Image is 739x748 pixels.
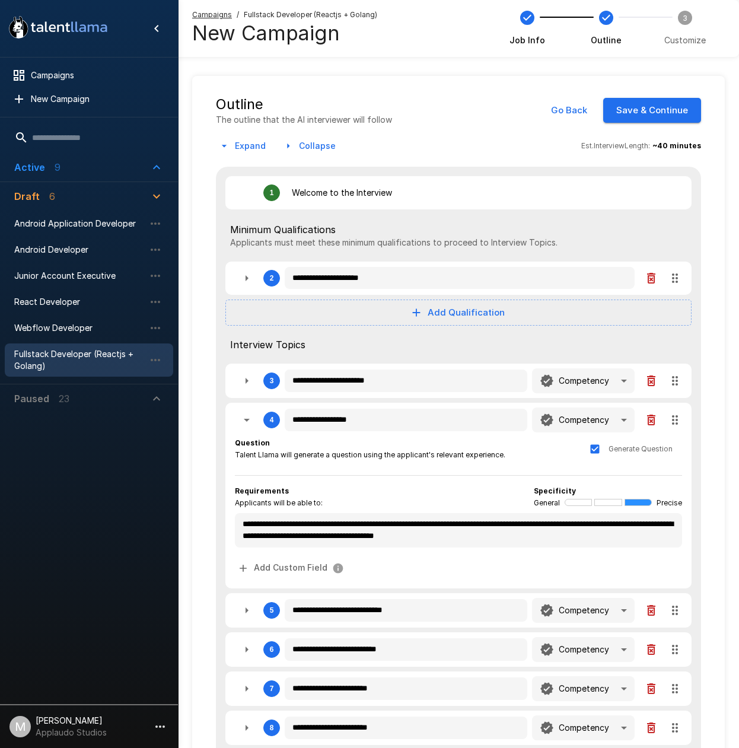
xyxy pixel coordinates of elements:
div: 7 [270,685,274,693]
span: Precise [657,497,682,509]
span: Est. Interview Length: [581,140,650,152]
div: 8 [225,711,692,745]
button: Go Back [544,98,594,123]
div: 5 [225,593,692,628]
b: ~ 40 minutes [652,141,701,150]
button: Expand [216,135,270,157]
span: Minimum Qualifications [230,222,687,237]
div: 4QuestionTalent Llama will generate a question using the applicant's relevant experience.Generate... [225,403,692,588]
p: The outline that the AI interviewer will follow [216,114,392,126]
div: 3 [270,377,274,385]
p: Applicants must meet these minimum qualifications to proceed to Interview Topics. [230,237,687,249]
div: 8 [270,724,274,732]
h4: New Campaign [192,21,340,46]
div: 5 [270,606,274,615]
p: Competency [559,414,609,426]
text: 3 [683,13,687,22]
b: Question [235,438,270,447]
span: Job Info [509,34,545,46]
span: Customize [664,34,706,46]
div: 7 [225,671,692,706]
span: Talent Llama will generate a question using the applicant's relevant experience. [235,449,505,461]
div: 6 [270,645,274,654]
span: General [534,497,560,509]
span: Custom fields allow you to automatically extract specific data from candidate responses. [235,557,349,579]
div: 3 [225,364,692,398]
div: 2 [270,274,274,282]
span: Fullstack Developer (Reactjs + Golang) [244,9,377,21]
span: Interview Topics [230,338,687,352]
div: 6 [225,632,692,667]
div: 1 [270,189,274,197]
span: Applicants will be able to: [235,497,323,509]
div: 4 [270,416,274,424]
p: Competency [559,375,609,387]
button: Save & Continue [603,98,701,123]
button: Add Qualification [225,300,692,326]
b: Requirements [235,486,289,495]
span: Generate Question [609,443,673,455]
p: Competency [559,644,609,655]
p: Competency [559,722,609,734]
p: Competency [559,683,609,695]
button: Add Custom Field [235,557,349,579]
p: Welcome to the Interview [292,187,392,199]
button: Collapse [280,135,340,157]
span: / [237,9,239,21]
b: Specificity [534,486,576,495]
div: 2 [225,262,692,295]
h5: Outline [216,95,392,114]
u: Campaigns [192,10,232,19]
span: Outline [591,34,622,46]
p: Competency [559,604,609,616]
